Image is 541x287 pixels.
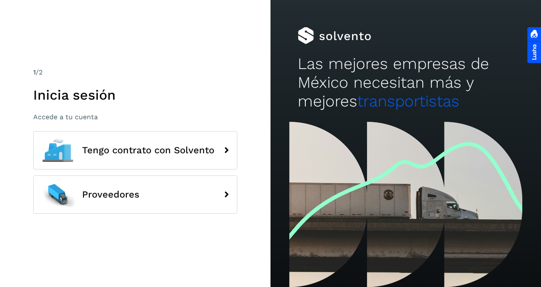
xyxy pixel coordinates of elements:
[33,67,237,77] div: /2
[33,113,237,121] p: Accede a tu cuenta
[82,189,140,200] span: Proveedores
[33,68,36,76] span: 1
[357,92,459,110] span: transportistas
[33,175,237,214] button: Proveedores
[33,131,237,169] button: Tengo contrato con Solvento
[298,55,514,111] h2: Las mejores empresas de México necesitan más y mejores
[82,145,214,155] span: Tengo contrato con Solvento
[33,87,237,103] h1: Inicia sesión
